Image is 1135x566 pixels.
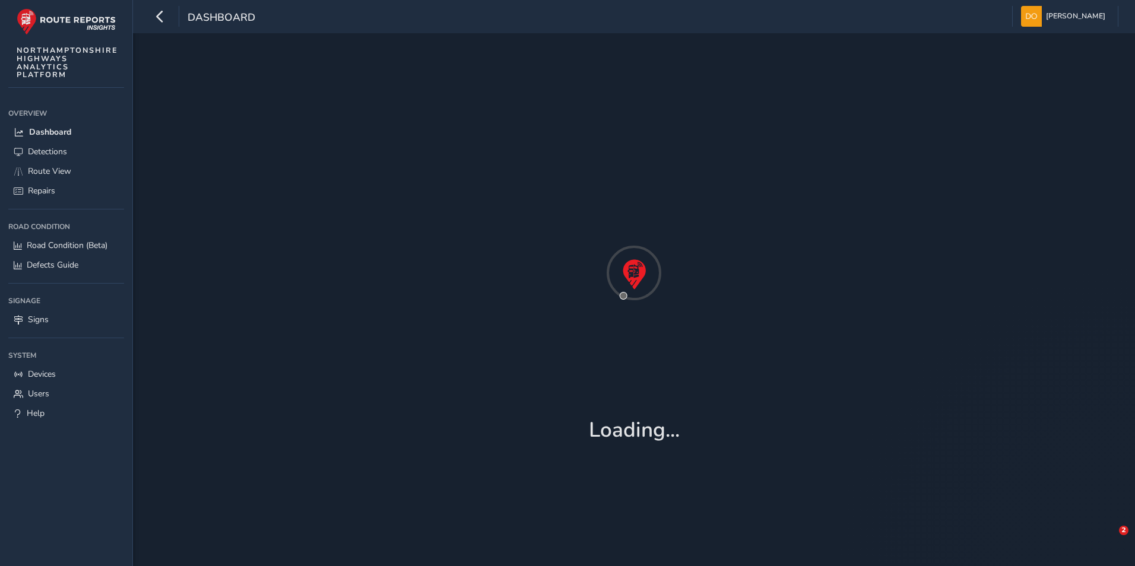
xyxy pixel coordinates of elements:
[28,368,56,380] span: Devices
[28,185,55,196] span: Repairs
[8,142,124,161] a: Detections
[17,46,118,79] span: NORTHAMPTONSHIRE HIGHWAYS ANALYTICS PLATFORM
[8,403,124,423] a: Help
[8,122,124,142] a: Dashboard
[8,310,124,329] a: Signs
[28,166,71,177] span: Route View
[188,10,255,27] span: Dashboard
[27,408,45,419] span: Help
[8,104,124,122] div: Overview
[8,181,124,201] a: Repairs
[29,126,71,138] span: Dashboard
[8,161,124,181] a: Route View
[28,146,67,157] span: Detections
[8,346,124,364] div: System
[8,218,124,236] div: Road Condition
[27,259,78,271] span: Defects Guide
[17,8,116,35] img: rr logo
[1119,526,1128,535] span: 2
[8,384,124,403] a: Users
[8,364,124,384] a: Devices
[27,240,107,251] span: Road Condition (Beta)
[8,255,124,275] a: Defects Guide
[8,236,124,255] a: Road Condition (Beta)
[1021,6,1042,27] img: diamond-layout
[1021,6,1109,27] button: [PERSON_NAME]
[1095,526,1123,554] iframe: Intercom live chat
[589,418,680,443] h1: Loading...
[28,388,49,399] span: Users
[8,292,124,310] div: Signage
[28,314,49,325] span: Signs
[1046,6,1105,27] span: [PERSON_NAME]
